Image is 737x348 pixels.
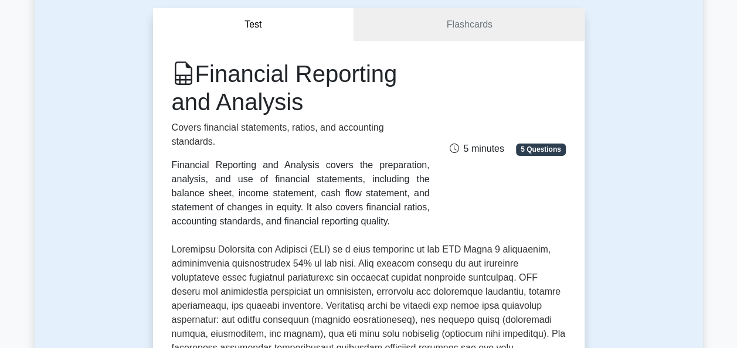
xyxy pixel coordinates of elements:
button: Test [153,8,355,42]
a: Flashcards [354,8,584,42]
h1: Financial Reporting and Analysis [172,60,430,116]
span: 5 Questions [516,144,565,155]
div: Financial Reporting and Analysis covers the preparation, analysis, and use of financial statement... [172,158,430,228]
p: Covers financial statements, ratios, and accounting standards. [172,121,430,149]
span: 5 minutes [449,144,504,153]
